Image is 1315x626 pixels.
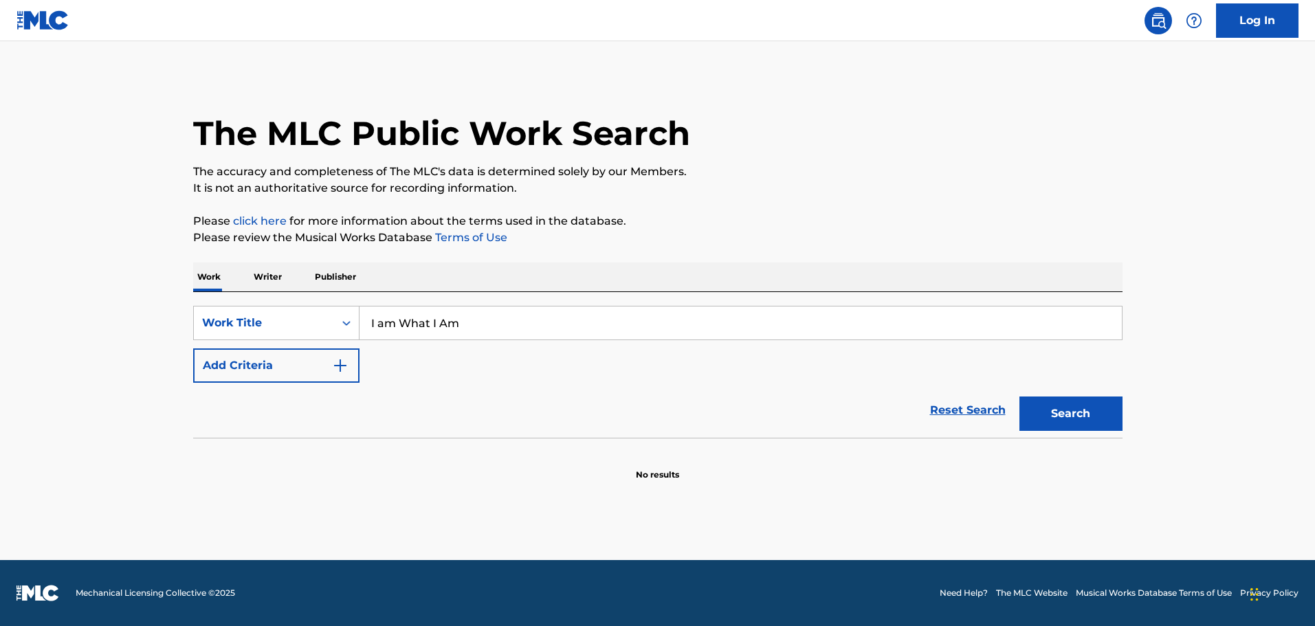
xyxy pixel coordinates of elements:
[76,587,235,599] span: Mechanical Licensing Collective © 2025
[996,587,1068,599] a: The MLC Website
[1186,12,1202,29] img: help
[193,113,690,154] h1: The MLC Public Work Search
[636,452,679,481] p: No results
[250,262,286,291] p: Writer
[1145,7,1172,34] a: Public Search
[193,348,360,383] button: Add Criteria
[1250,574,1259,615] div: Drag
[193,213,1123,230] p: Please for more information about the terms used in the database.
[1216,3,1299,38] a: Log In
[1180,7,1208,34] div: Help
[193,230,1123,246] p: Please review the Musical Works Database
[1246,560,1315,626] iframe: Chat Widget
[432,231,507,244] a: Terms of Use
[1076,587,1232,599] a: Musical Works Database Terms of Use
[193,262,225,291] p: Work
[940,587,988,599] a: Need Help?
[332,357,349,374] img: 9d2ae6d4665cec9f34b9.svg
[923,395,1013,425] a: Reset Search
[193,180,1123,197] p: It is not an authoritative source for recording information.
[193,306,1123,438] form: Search Form
[16,10,69,30] img: MLC Logo
[1240,587,1299,599] a: Privacy Policy
[1150,12,1167,29] img: search
[1019,396,1123,431] button: Search
[311,262,360,291] p: Publisher
[233,214,287,227] a: click here
[202,315,326,331] div: Work Title
[193,164,1123,180] p: The accuracy and completeness of The MLC's data is determined solely by our Members.
[16,585,59,601] img: logo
